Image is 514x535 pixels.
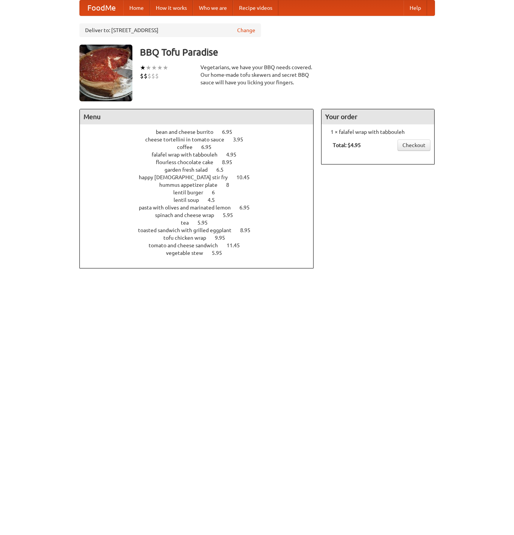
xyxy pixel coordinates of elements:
[155,212,247,218] a: spinach and cheese wrap 5.95
[151,64,157,72] li: ★
[193,0,233,16] a: Who we are
[212,250,230,256] span: 5.95
[159,182,225,188] span: hummus appetizer plate
[173,189,211,195] span: lentil burger
[237,26,255,34] a: Change
[156,159,221,165] span: flourless chocolate cake
[325,128,430,136] li: 1 × falafel wrap with tabbouleh
[166,250,211,256] span: vegetable stew
[177,144,200,150] span: coffee
[157,64,163,72] li: ★
[79,45,132,101] img: angular.jpg
[226,152,244,158] span: 4.95
[156,129,246,135] a: bean and cheese burrito 6.95
[152,152,250,158] a: falafel wrap with tabbouleh 4.95
[165,167,238,173] a: garden fresh salad 6.5
[200,64,314,86] div: Vegetarians, we have your BBQ needs covered. Our home-made tofu skewers and secret BBQ sauce will...
[163,235,214,241] span: tofu chicken wrap
[239,205,257,211] span: 6.95
[216,167,231,173] span: 6.5
[223,212,241,218] span: 5.95
[197,220,215,226] span: 5.95
[398,140,430,151] a: Checkout
[155,212,222,218] span: spinach and cheese wrap
[222,129,240,135] span: 6.95
[163,235,239,241] a: tofu chicken wrap 9.95
[222,159,240,165] span: 8.95
[146,64,151,72] li: ★
[80,0,123,16] a: FoodMe
[174,197,207,203] span: lentil soup
[144,72,148,80] li: $
[166,250,236,256] a: vegetable stew 5.95
[138,227,239,233] span: toasted sandwich with grilled eggplant
[155,72,159,80] li: $
[152,152,225,158] span: falafel wrap with tabbouleh
[173,189,229,195] a: lentil burger 6
[321,109,434,124] h4: Your order
[149,242,225,248] span: tomato and cheese sandwich
[149,242,254,248] a: tomato and cheese sandwich 11.45
[79,23,261,37] div: Deliver to: [STREET_ADDRESS]
[181,220,196,226] span: tea
[145,136,232,143] span: cheese tortellini in tomato sauce
[140,72,144,80] li: $
[208,197,222,203] span: 4.5
[165,167,215,173] span: garden fresh salad
[404,0,427,16] a: Help
[151,72,155,80] li: $
[123,0,150,16] a: Home
[212,189,222,195] span: 6
[156,129,221,135] span: bean and cheese burrito
[181,220,222,226] a: tea 5.95
[148,72,151,80] li: $
[156,159,246,165] a: flourless chocolate cake 8.95
[227,242,247,248] span: 11.45
[226,182,237,188] span: 8
[177,144,225,150] a: coffee 6.95
[139,174,264,180] a: happy [DEMOGRAPHIC_DATA] stir fry 10.45
[174,197,229,203] a: lentil soup 4.5
[139,205,264,211] a: pasta with olives and marinated lemon 6.95
[139,205,238,211] span: pasta with olives and marinated lemon
[333,142,361,148] b: Total: $4.95
[145,136,257,143] a: cheese tortellini in tomato sauce 3.95
[140,45,435,60] h3: BBQ Tofu Paradise
[159,182,243,188] a: hummus appetizer plate 8
[80,109,314,124] h4: Menu
[215,235,233,241] span: 9.95
[201,144,219,150] span: 6.95
[163,64,168,72] li: ★
[233,0,278,16] a: Recipe videos
[139,174,235,180] span: happy [DEMOGRAPHIC_DATA] stir fry
[150,0,193,16] a: How it works
[236,174,257,180] span: 10.45
[240,227,258,233] span: 8.95
[138,227,264,233] a: toasted sandwich with grilled eggplant 8.95
[140,64,146,72] li: ★
[233,136,251,143] span: 3.95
